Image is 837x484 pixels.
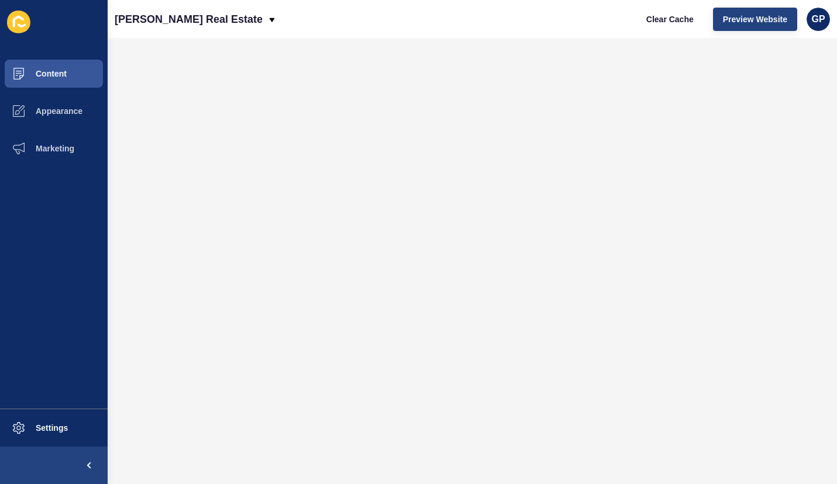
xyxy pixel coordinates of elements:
[811,13,825,25] span: GP
[646,13,694,25] span: Clear Cache
[115,5,263,34] p: [PERSON_NAME] Real Estate
[723,13,787,25] span: Preview Website
[636,8,704,31] button: Clear Cache
[713,8,797,31] button: Preview Website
